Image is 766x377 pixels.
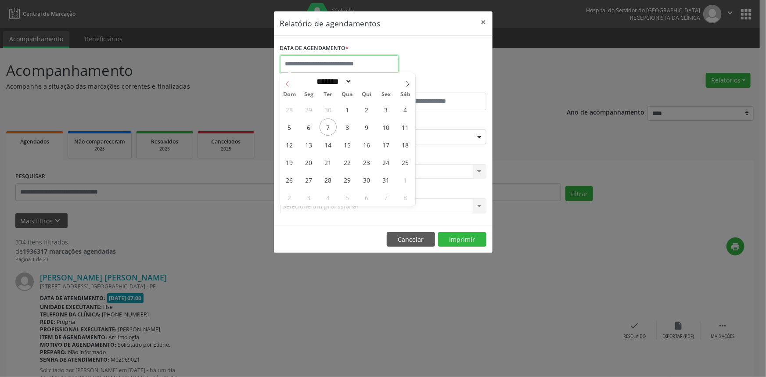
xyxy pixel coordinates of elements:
span: Outubro 16, 2025 [358,136,375,153]
span: Sex [377,92,396,97]
label: DATA DE AGENDAMENTO [280,42,349,55]
span: Novembro 7, 2025 [378,189,395,206]
span: Outubro 26, 2025 [281,171,298,188]
span: Setembro 28, 2025 [281,101,298,118]
input: Year [352,77,381,86]
label: ATÉ [385,79,486,93]
span: Outubro 5, 2025 [281,118,298,136]
span: Outubro 13, 2025 [300,136,317,153]
span: Ter [319,92,338,97]
span: Outubro 15, 2025 [339,136,356,153]
span: Setembro 29, 2025 [300,101,317,118]
span: Outubro 8, 2025 [339,118,356,136]
span: Setembro 30, 2025 [320,101,337,118]
button: Cancelar [387,232,435,247]
span: Novembro 1, 2025 [397,171,414,188]
h5: Relatório de agendamentos [280,18,381,29]
span: Outubro 11, 2025 [397,118,414,136]
span: Novembro 5, 2025 [339,189,356,206]
button: Close [475,11,493,33]
span: Outubro 1, 2025 [339,101,356,118]
span: Outubro 2, 2025 [358,101,375,118]
span: Outubro 18, 2025 [397,136,414,153]
span: Outubro 30, 2025 [358,171,375,188]
span: Outubro 3, 2025 [378,101,395,118]
span: Novembro 4, 2025 [320,189,337,206]
span: Outubro 14, 2025 [320,136,337,153]
span: Novembro 2, 2025 [281,189,298,206]
span: Novembro 8, 2025 [397,189,414,206]
span: Outubro 4, 2025 [397,101,414,118]
span: Outubro 27, 2025 [300,171,317,188]
span: Qui [357,92,377,97]
span: Outubro 9, 2025 [358,118,375,136]
span: Novembro 3, 2025 [300,189,317,206]
span: Outubro 24, 2025 [378,154,395,171]
span: Dom [280,92,299,97]
span: Sáb [396,92,415,97]
span: Outubro 12, 2025 [281,136,298,153]
span: Outubro 20, 2025 [300,154,317,171]
span: Novembro 6, 2025 [358,189,375,206]
span: Outubro 19, 2025 [281,154,298,171]
span: Outubro 25, 2025 [397,154,414,171]
button: Imprimir [438,232,486,247]
span: Outubro 28, 2025 [320,171,337,188]
span: Outubro 23, 2025 [358,154,375,171]
span: Seg [299,92,319,97]
span: Outubro 6, 2025 [300,118,317,136]
span: Outubro 21, 2025 [320,154,337,171]
span: Outubro 10, 2025 [378,118,395,136]
span: Outubro 22, 2025 [339,154,356,171]
span: Qua [338,92,357,97]
span: Outubro 31, 2025 [378,171,395,188]
span: Outubro 17, 2025 [378,136,395,153]
select: Month [314,77,352,86]
span: Outubro 29, 2025 [339,171,356,188]
span: Outubro 7, 2025 [320,118,337,136]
